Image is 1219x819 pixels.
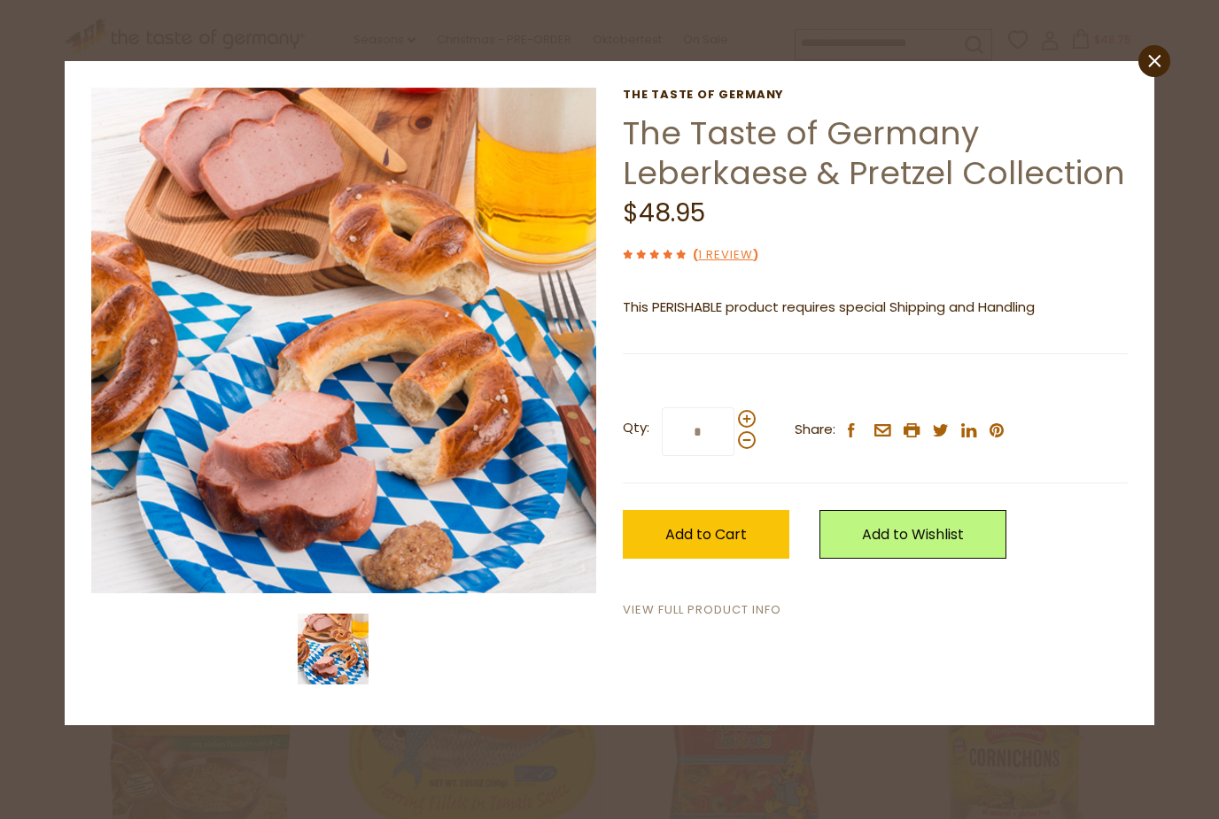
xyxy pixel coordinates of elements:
[623,510,789,559] button: Add to Cart
[623,88,1128,102] a: The Taste of Germany
[623,111,1125,196] a: The Taste of Germany Leberkaese & Pretzel Collection
[662,407,734,456] input: Qty:
[623,297,1128,319] p: This PERISHABLE product requires special Shipping and Handling
[795,419,835,441] span: Share:
[623,417,649,439] strong: Qty:
[819,510,1006,559] a: Add to Wishlist
[665,524,747,545] span: Add to Cart
[623,601,781,620] a: View Full Product Info
[640,332,1128,354] li: We will ship this product in heat-protective packaging and ice.
[693,246,758,263] span: ( )
[623,196,705,230] span: $48.95
[698,246,753,265] a: 1 Review
[298,614,369,684] img: The Taste of Germany Leberkaese & Pretzel Collection
[91,88,597,593] img: The Taste of Germany Leberkaese & Pretzel Collection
